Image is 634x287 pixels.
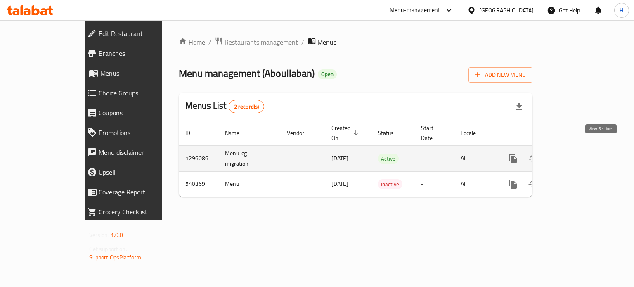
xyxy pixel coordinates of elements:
td: - [414,171,454,197]
span: Name [225,128,250,138]
span: Inactive [378,180,402,189]
th: Actions [497,121,589,146]
span: Coverage Report [99,187,185,197]
div: Inactive [378,179,402,189]
span: Restaurants management [225,37,298,47]
span: 1.0.0 [111,230,123,240]
span: Coupons [99,108,185,118]
span: Add New Menu [475,70,526,80]
li: / [208,37,211,47]
a: Upsell [80,162,191,182]
a: Promotions [80,123,191,142]
span: Active [378,154,399,164]
div: Open [318,69,337,79]
button: Change Status [523,149,543,168]
li: / [301,37,304,47]
span: Menus [100,68,185,78]
a: Home [179,37,205,47]
span: Get support on: [89,244,127,254]
td: - [414,145,454,171]
span: [DATE] [331,153,348,164]
a: Coverage Report [80,182,191,202]
td: All [454,145,497,171]
td: All [454,171,497,197]
span: Locale [461,128,487,138]
button: more [503,174,523,194]
td: 540369 [179,171,218,197]
span: Version: [89,230,109,240]
div: [GEOGRAPHIC_DATA] [479,6,534,15]
div: Export file [509,97,529,116]
span: Promotions [99,128,185,138]
table: enhanced table [179,121,589,197]
button: more [503,149,523,168]
button: Add New Menu [468,67,532,83]
span: Created On [331,123,361,143]
span: Branches [99,48,185,58]
button: Change Status [523,174,543,194]
span: Choice Groups [99,88,185,98]
a: Coupons [80,103,191,123]
span: 2 record(s) [229,103,264,111]
a: Branches [80,43,191,63]
span: Start Date [421,123,444,143]
td: Menu [218,171,280,197]
span: H [620,6,623,15]
div: Total records count [229,100,265,113]
a: Menus [80,63,191,83]
a: Grocery Checklist [80,202,191,222]
span: Vendor [287,128,315,138]
span: Status [378,128,405,138]
a: Menu disclaimer [80,142,191,162]
span: Menus [317,37,336,47]
span: ID [185,128,201,138]
a: Edit Restaurant [80,24,191,43]
div: Menu-management [390,5,440,15]
span: [DATE] [331,178,348,189]
h2: Menus List [185,100,264,113]
span: Upsell [99,167,185,177]
span: Edit Restaurant [99,28,185,38]
nav: breadcrumb [179,37,532,47]
td: 1296086 [179,145,218,171]
a: Support.OpsPlatform [89,252,142,263]
span: Menu disclaimer [99,147,185,157]
td: Menu-cg migration [218,145,280,171]
span: Grocery Checklist [99,207,185,217]
span: Menu management ( Aboullaban ) [179,64,315,83]
span: Open [318,71,337,78]
a: Restaurants management [215,37,298,47]
a: Choice Groups [80,83,191,103]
